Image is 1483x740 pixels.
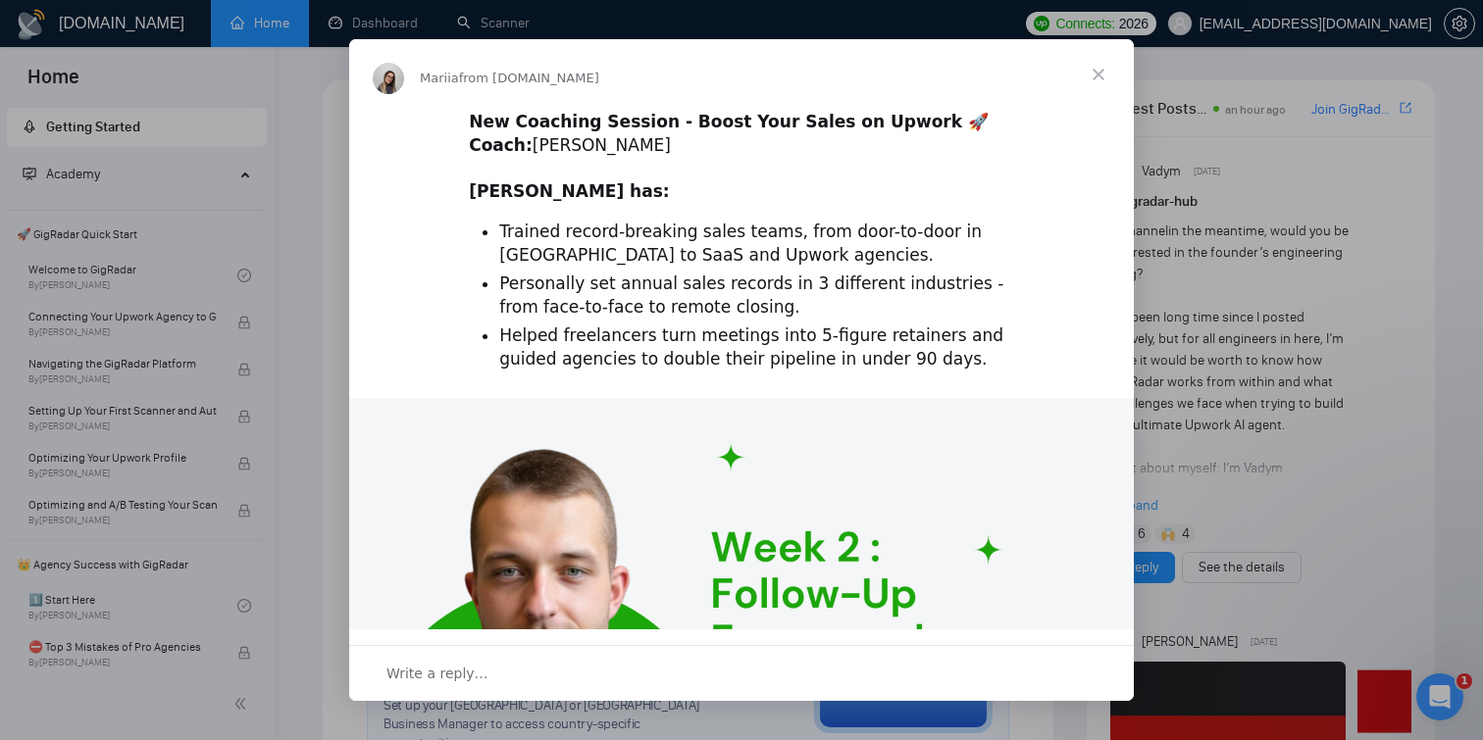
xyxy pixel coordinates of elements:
[469,181,669,201] b: [PERSON_NAME] has:
[499,221,1014,268] li: Trained record-breaking sales teams, from door-to-door in [GEOGRAPHIC_DATA] to SaaS and Upwork ag...
[420,71,459,85] span: Mariia
[1063,39,1134,110] span: Close
[386,661,488,686] span: Write a reply…
[499,324,1014,371] li: Helped freelancers turn meetings into 5-figure retainers and guided agencies to double their pipe...
[373,63,404,94] img: Profile image for Mariia
[349,645,1134,701] div: Open conversation and reply
[469,111,1014,204] div: ​ [PERSON_NAME] ​ ​
[499,272,1014,320] li: Personally set annual sales records in 3 different industries - from face-to-face to remote closing.
[459,71,599,85] span: from [DOMAIN_NAME]
[469,112,989,131] b: New Coaching Session - Boost Your Sales on Upwork 🚀
[469,135,533,155] b: Coach:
